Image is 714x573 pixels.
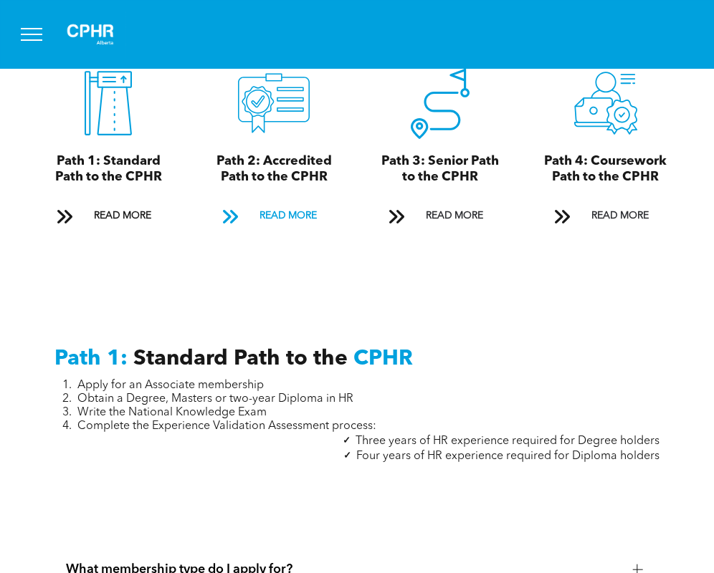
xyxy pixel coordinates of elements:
span: Path 2: Accredited Path to the CPHR [216,155,332,183]
a: READ MORE [544,203,667,229]
span: Write the National Knowledge Exam [77,407,267,418]
span: READ MORE [254,203,322,229]
span: READ MORE [586,203,654,229]
span: Complete the Experience Validation Assessment process: [77,420,376,432]
button: menu [13,16,50,53]
span: Three years of HR experience required for Degree holders [356,435,660,447]
span: Obtain a Degree, Masters or two-year Diploma in HR [77,393,353,405]
span: CPHR [353,348,413,370]
span: READ MORE [421,203,488,229]
span: Standard Path to the [133,348,348,370]
span: Path 1: Standard Path to the CPHR [55,155,162,183]
span: Path 1: [54,348,128,370]
img: A white background with a few lines on it [54,11,126,57]
span: Apply for an Associate membership [77,380,264,391]
span: Four years of HR experience required for Diploma holders [356,451,660,462]
a: READ MORE [47,203,170,229]
span: Path 3: Senior Path to the CPHR [381,155,499,183]
span: READ MORE [89,203,156,229]
a: READ MORE [212,203,335,229]
a: READ MORE [379,203,502,229]
span: Path 4: Coursework Path to the CPHR [544,155,667,183]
